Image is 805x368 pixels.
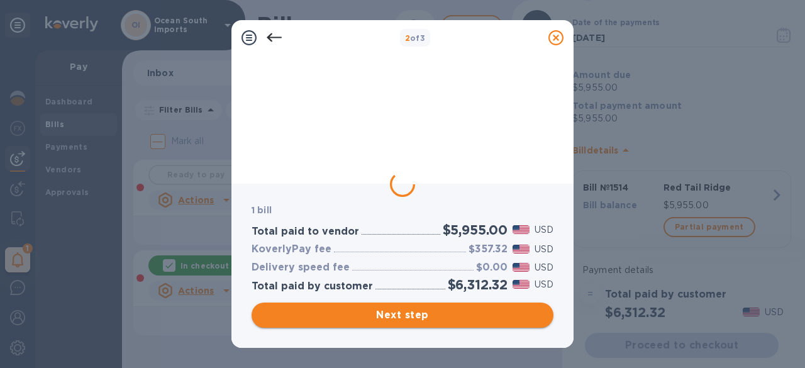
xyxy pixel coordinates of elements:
h3: KoverlyPay fee [252,243,331,255]
h3: Total paid to vendor [252,226,359,238]
h3: Total paid by customer [252,281,373,293]
img: USD [513,263,530,272]
h3: Delivery speed fee [252,262,350,274]
span: Next step [262,308,543,323]
p: USD [535,278,553,291]
button: Next step [252,303,553,328]
h2: $6,312.32 [448,277,508,293]
span: 2 [405,33,410,43]
p: USD [535,261,553,274]
p: USD [535,243,553,256]
img: USD [513,225,530,234]
h3: $0.00 [476,262,508,274]
h2: $5,955.00 [443,222,508,238]
p: USD [535,223,553,237]
img: USD [513,245,530,254]
b: of 3 [405,33,426,43]
h3: $357.32 [469,243,508,255]
img: USD [513,280,530,289]
b: 1 bill [252,205,272,215]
